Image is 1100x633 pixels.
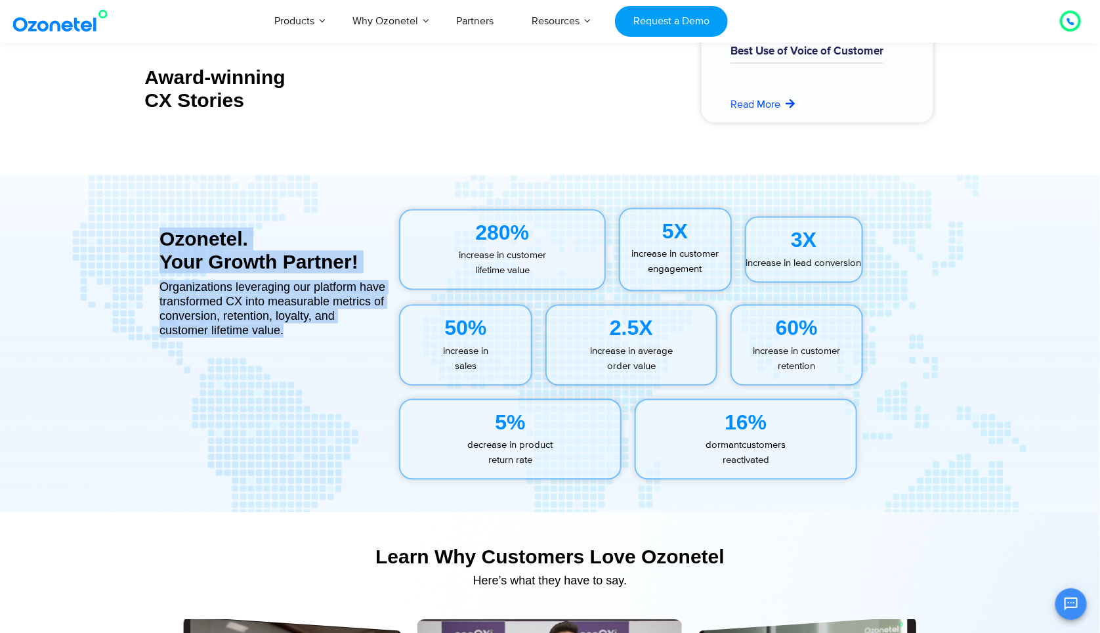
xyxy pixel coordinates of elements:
p: customers reactivated [636,439,856,468]
div: 2.5X [547,313,716,344]
span: dormant [706,439,742,452]
div: 50% [400,313,531,344]
p: decrease in product return rate [400,439,620,468]
p: increase in customer engagement [620,248,730,277]
div: Ozonetel. Your Growth Partner! [159,228,386,274]
h6: Best Use of Voice of Customer [730,40,883,64]
a: Request a Demo [615,6,727,37]
div: Here’s what they have to say. [153,575,947,587]
div: 5% [400,407,620,439]
div: Organizations leveraging our platform have transformed CX into measurable metrics of conversion, ... [159,280,386,338]
div: 5X [620,216,730,248]
button: Open chat [1055,588,1087,620]
p: increase in average order value [547,345,716,374]
a: Read More [730,97,797,113]
div: 60% [732,313,862,344]
div: 16% [636,407,856,439]
div: 3X [746,225,862,256]
p: increase in customer lifetime value [400,249,604,278]
p: increase in customer retention [732,345,862,374]
div: 280% [400,217,604,249]
p: increase in lead conversion [746,257,862,272]
div: Award-winning CX Stories [144,66,391,112]
p: increase in sales [400,345,531,374]
div: Learn Why Customers Love Ozonetel​ [153,546,947,569]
